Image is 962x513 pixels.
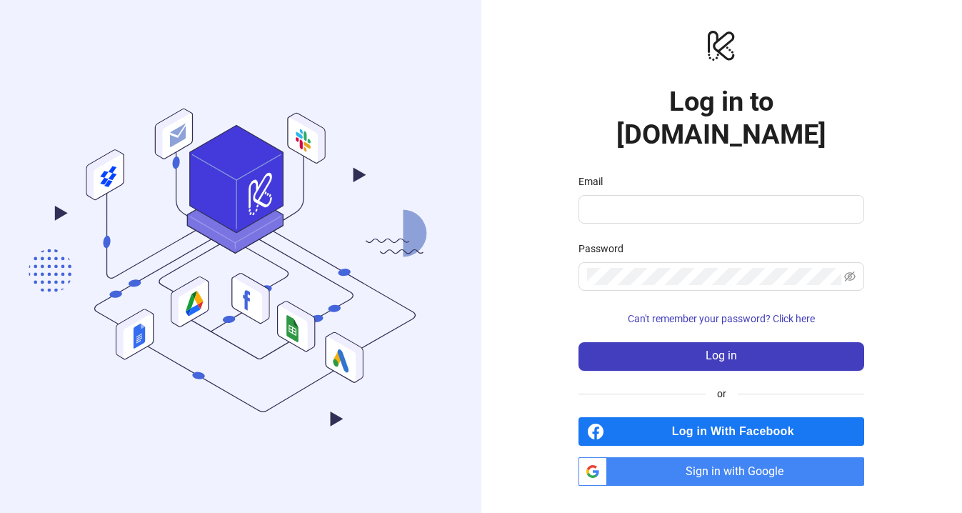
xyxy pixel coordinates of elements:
[628,313,815,324] span: Can't remember your password? Click here
[578,241,633,256] label: Password
[578,417,864,446] a: Log in With Facebook
[578,457,864,486] a: Sign in with Google
[587,201,853,218] input: Email
[578,174,612,189] label: Email
[706,386,738,402] span: or
[587,268,841,285] input: Password
[578,313,864,324] a: Can't remember your password? Click here
[610,417,864,446] span: Log in With Facebook
[578,342,864,371] button: Log in
[706,349,737,362] span: Log in
[578,85,864,151] h1: Log in to [DOMAIN_NAME]
[613,457,864,486] span: Sign in with Google
[578,308,864,331] button: Can't remember your password? Click here
[844,271,856,282] span: eye-invisible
